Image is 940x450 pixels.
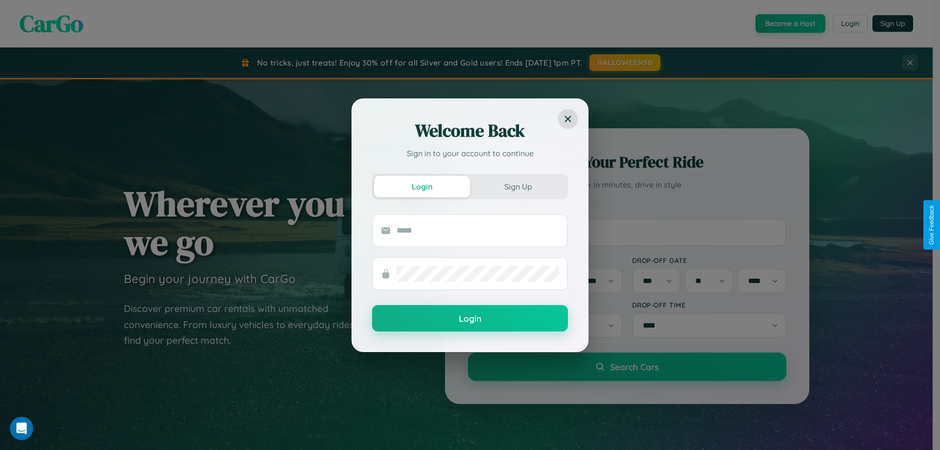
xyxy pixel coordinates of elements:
[372,119,568,142] h2: Welcome Back
[10,417,33,440] iframe: Intercom live chat
[372,147,568,159] p: Sign in to your account to continue
[374,176,470,197] button: Login
[928,205,935,245] div: Give Feedback
[470,176,566,197] button: Sign Up
[372,305,568,332] button: Login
